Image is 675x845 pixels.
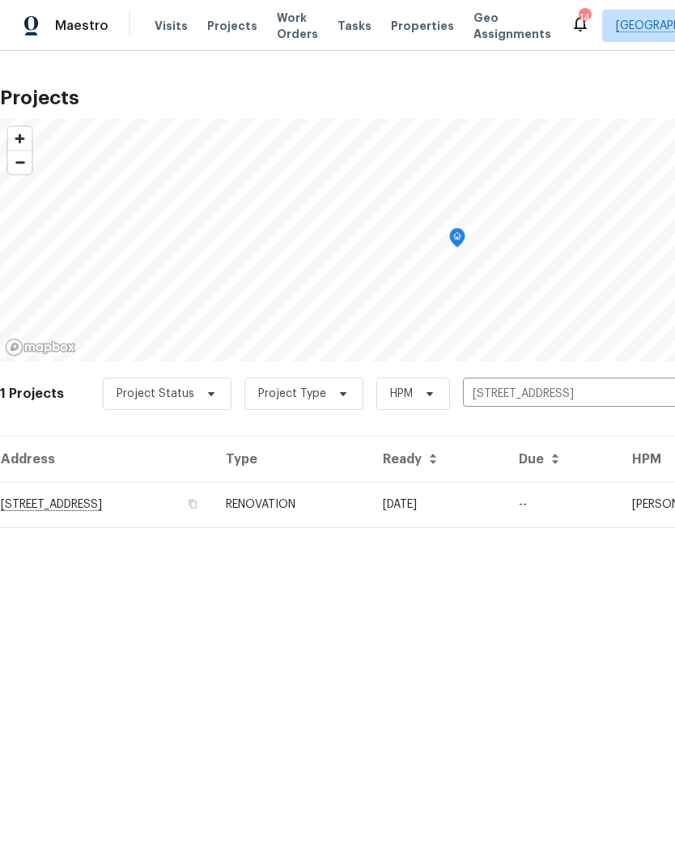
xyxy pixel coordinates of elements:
[370,437,506,482] th: Ready
[213,482,370,527] td: RENOVATION
[185,496,200,511] button: Copy Address
[8,150,32,174] button: Zoom out
[449,228,465,253] div: Map marker
[155,18,188,34] span: Visits
[117,386,194,402] span: Project Status
[8,151,32,174] span: Zoom out
[391,18,454,34] span: Properties
[337,20,371,32] span: Tasks
[506,437,619,482] th: Due
[370,482,506,527] td: Acq COE 2025-09-09T00:00:00.000Z
[473,10,551,42] span: Geo Assignments
[506,482,619,527] td: --
[463,382,648,407] input: Search projects
[258,386,326,402] span: Project Type
[55,18,108,34] span: Maestro
[390,386,413,402] span: HPM
[213,437,370,482] th: Type
[277,10,318,42] span: Work Orders
[207,18,257,34] span: Projects
[8,127,32,150] button: Zoom in
[5,338,76,357] a: Mapbox homepage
